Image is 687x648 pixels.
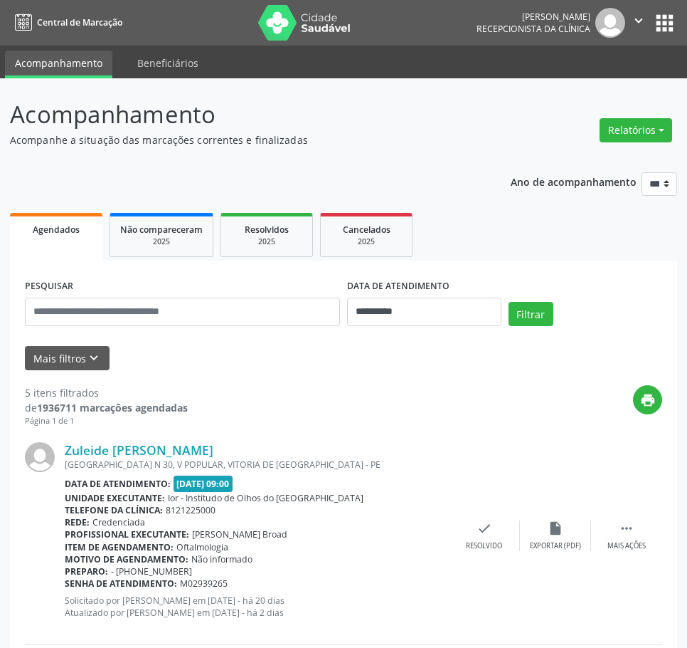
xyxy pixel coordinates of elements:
img: img [25,442,55,472]
p: Ano de acompanhamento [511,172,637,190]
b: Motivo de agendamento: [65,553,188,565]
button: apps [652,11,677,36]
span: M02939265 [180,578,228,590]
span: [PERSON_NAME] Broad [192,528,287,540]
span: Ior - Institudo de Olhos do [GEOGRAPHIC_DATA] [168,492,363,504]
span: Oftalmologia [176,541,228,553]
i: insert_drive_file [548,521,563,536]
label: DATA DE ATENDIMENTO [347,276,449,298]
span: Resolvidos [245,224,289,236]
div: 2025 [331,236,402,247]
span: Agendados [33,224,80,236]
span: Cancelados [343,224,390,236]
b: Preparo: [65,565,108,578]
div: Mais ações [607,541,646,551]
i:  [619,521,634,536]
span: Não compareceram [120,224,203,236]
b: Item de agendamento: [65,541,174,553]
span: Credenciada [92,516,145,528]
button: Mais filtroskeyboard_arrow_down [25,346,110,371]
a: Beneficiários [127,51,208,75]
div: 2025 [231,236,302,247]
i: keyboard_arrow_down [86,350,102,366]
b: Telefone da clínica: [65,504,163,516]
span: Recepcionista da clínica [476,23,590,35]
p: Acompanhe a situação das marcações correntes e finalizadas [10,132,477,147]
p: Acompanhamento [10,97,477,132]
button:  [625,8,652,38]
div: de [25,400,188,415]
div: [PERSON_NAME] [476,11,590,23]
i:  [631,13,646,28]
button: Relatórios [600,118,672,142]
a: Central de Marcação [10,11,122,34]
div: 2025 [120,236,203,247]
button: Filtrar [508,302,553,326]
div: [GEOGRAPHIC_DATA] N 30, V POPULAR, VITORIA DE [GEOGRAPHIC_DATA] - PE [65,459,449,471]
button: print [633,385,662,414]
div: Exportar (PDF) [530,541,581,551]
span: - [PHONE_NUMBER] [111,565,192,578]
div: Resolvido [466,541,502,551]
span: Não informado [191,553,252,565]
b: Rede: [65,516,90,528]
span: Central de Marcação [37,16,122,28]
i: print [640,392,656,408]
b: Profissional executante: [65,528,189,540]
b: Senha de atendimento: [65,578,177,590]
b: Unidade executante: [65,492,165,504]
div: 5 itens filtrados [25,385,188,400]
a: Zuleide [PERSON_NAME] [65,442,213,458]
strong: 1936711 marcações agendadas [37,401,188,414]
i: check [476,521,492,536]
div: Página 1 de 1 [25,415,188,427]
span: 8121225000 [166,504,215,516]
b: Data de atendimento: [65,478,171,490]
span: [DATE] 09:00 [174,476,233,492]
label: PESQUISAR [25,276,73,298]
a: Acompanhamento [5,51,112,78]
img: img [595,8,625,38]
p: Solicitado por [PERSON_NAME] em [DATE] - há 20 dias Atualizado por [PERSON_NAME] em [DATE] - há 2... [65,595,449,619]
